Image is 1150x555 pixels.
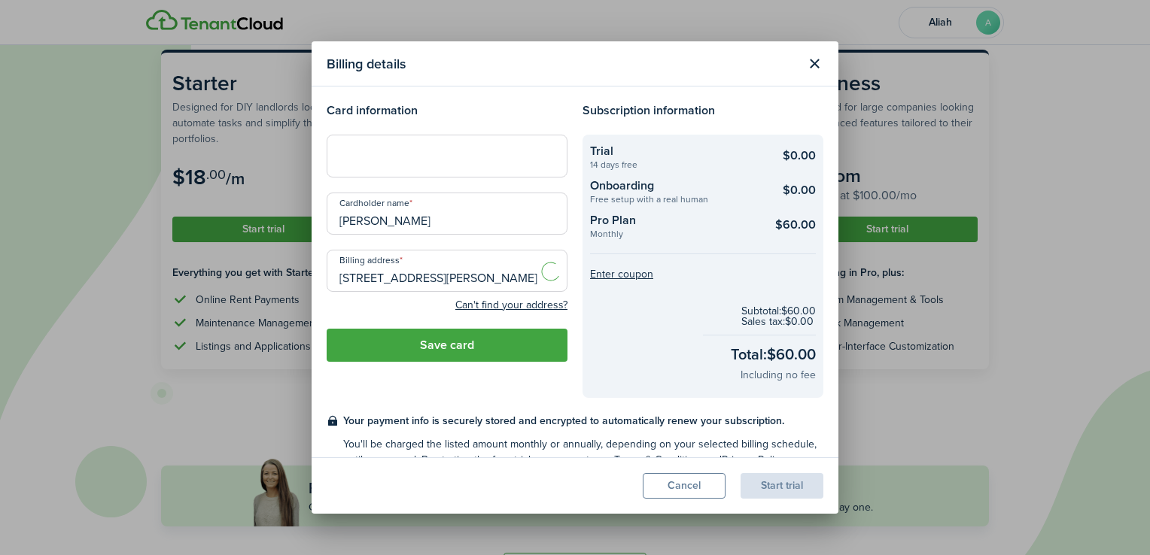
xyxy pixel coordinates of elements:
checkout-summary-item-description: 14 days free [590,160,759,169]
checkout-summary-item-title: Onboarding [590,177,759,195]
h4: Subscription information [583,102,823,120]
checkout-summary-item-title: Pro Plan [590,211,759,229]
input: Start typing the address and then select from the dropdown [327,250,567,292]
checkout-subtotal-item: Subtotal: $60.00 [741,306,816,317]
h4: Card information [327,102,567,120]
checkout-subtotal-item: Sales tax: $0.00 [741,317,816,327]
button: Enter coupon [590,269,653,280]
button: Save card [327,329,567,362]
checkout-summary-item-description: Free setup with a real human [590,195,759,204]
a: Terms & Conditions [614,452,704,468]
img: Loading [540,260,562,283]
checkout-summary-item-main-price: $60.00 [775,216,816,234]
modal-title: Billing details [327,49,798,78]
checkout-terms-secondary: You'll be charged the listed amount monthly or annually, depending on your selected billing sched... [343,436,823,468]
iframe: Secure card payment input frame [336,149,558,163]
checkout-total-secondary: Including no fee [741,367,816,383]
a: Privacy Policy [722,452,785,468]
button: Close modal [802,51,827,77]
checkout-summary-item-description: Monthly [590,229,759,238]
checkout-total-main: Total: $60.00 [731,343,816,365]
checkout-summary-item-main-price: $0.00 [783,181,816,199]
checkout-summary-item-main-price: $0.00 [783,147,816,165]
checkout-summary-item-title: Trial [590,142,759,160]
button: Can't find your address? [455,298,567,313]
button: Cancel [643,473,726,499]
checkout-terms-main: Your payment info is securely stored and encrypted to automatically renew your subscription. [343,413,823,429]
